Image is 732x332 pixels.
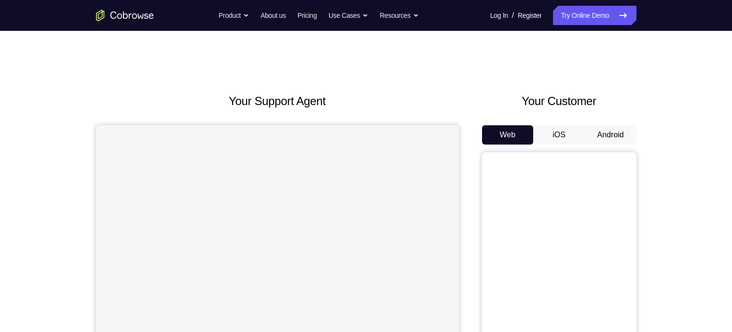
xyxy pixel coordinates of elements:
button: iOS [533,125,585,145]
button: Web [482,125,534,145]
h2: Your Support Agent [96,93,459,110]
button: Android [585,125,636,145]
a: Log In [490,6,508,25]
button: Product [219,6,249,25]
h2: Your Customer [482,93,636,110]
a: About us [261,6,286,25]
button: Resources [380,6,419,25]
button: Use Cases [329,6,368,25]
a: Pricing [297,6,317,25]
a: Try Online Demo [553,6,636,25]
a: Go to the home page [96,10,154,21]
span: / [512,10,514,21]
a: Register [518,6,541,25]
